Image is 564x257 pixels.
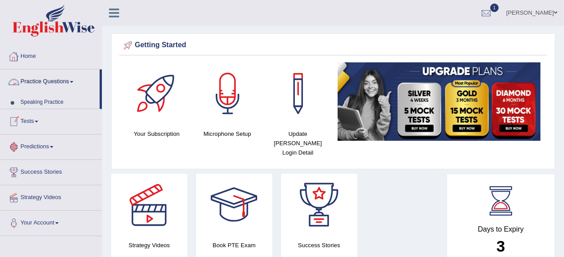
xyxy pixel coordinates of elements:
[457,225,545,233] h4: Days to Expiry
[0,185,102,208] a: Strategy Videos
[0,135,102,157] a: Predictions
[0,69,100,92] a: Practice Questions
[267,129,329,157] h4: Update [PERSON_NAME] Login Detail
[338,62,540,141] img: small5.jpg
[281,241,357,250] h4: Success Stories
[0,160,102,182] a: Success Stories
[496,237,505,255] b: 3
[0,211,102,233] a: Your Account
[16,94,100,110] a: Speaking Practice
[111,241,187,250] h4: Strategy Videos
[197,129,258,139] h4: Microphone Setup
[121,39,545,52] div: Getting Started
[0,109,102,131] a: Tests
[490,4,499,12] span: 1
[196,241,272,250] h4: Book PTE Exam
[0,44,102,66] a: Home
[126,129,188,139] h4: Your Subscription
